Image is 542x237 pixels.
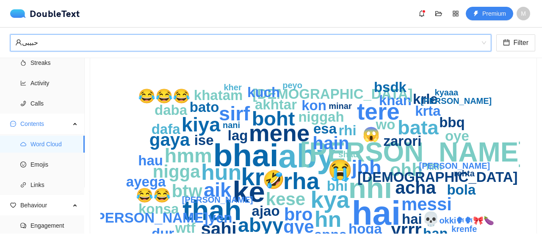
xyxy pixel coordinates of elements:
text: kher [224,83,242,92]
span: Word Cloud [30,136,78,153]
span: Premium [482,9,506,18]
text: gaya [149,130,190,150]
span: cloud [20,141,26,147]
span: fire [20,60,26,66]
text: nani [223,120,240,130]
text: bro [284,204,313,224]
text: hai💀 [402,211,440,228]
text: rha [283,168,320,194]
text: bsdk [374,79,407,95]
text: minar [329,101,352,111]
text: akhtar [255,97,297,112]
span: Filter [513,37,528,48]
text: [DEMOGRAPHIC_DATA] [253,86,413,102]
text: hun [201,160,241,184]
text: jbh [351,156,381,178]
button: appstore [449,7,462,20]
img: logo [10,9,30,18]
span: Engagement [30,217,78,234]
text: krle [413,91,438,107]
button: calendarFilter [496,34,535,51]
span: Contents [20,115,70,132]
span: heart [10,202,16,208]
text: ajao [252,203,280,219]
text: oye [445,128,469,144]
span: Emojis [30,156,78,173]
text: bato [190,99,219,115]
text: gye [283,217,314,237]
text: peyo [282,81,302,90]
text: 😂😂 [136,187,171,204]
div: DoubleText [10,9,80,18]
text: 😂😂😂 [138,88,191,105]
text: hain [312,133,349,153]
span: Streaks [30,54,78,71]
span: Calls [30,95,78,112]
text: rehta [454,169,475,178]
a: logoDoubleText [10,9,80,18]
span: phone [20,100,26,106]
span: smile [20,162,26,167]
button: thunderboltPremium [466,7,513,20]
text: kiya [182,113,221,136]
text: hoga [348,221,382,237]
span: Links [30,176,78,193]
text: zarori [384,133,422,149]
text: hmm [165,144,212,167]
text: sirf [219,102,250,125]
text: bata [398,116,439,139]
text: nhi [348,172,392,204]
span: Activity [30,75,78,92]
span: folder-open [432,10,445,17]
text: khatam [194,87,243,103]
text: bhai [213,137,279,173]
text: bola [447,182,476,198]
text: ise [194,132,214,148]
button: bell [415,7,429,20]
text: [PERSON_NAME]yen [91,210,232,226]
text: aik [204,178,232,201]
span: calendar [503,39,510,47]
text: wo [376,117,395,132]
text: nigga [153,162,201,181]
text: acha [395,178,436,198]
text: daba [155,102,188,118]
text: kya [311,187,350,213]
text: boht [252,107,295,130]
text: kon [301,98,326,113]
text: kyaaa [435,88,459,97]
text: tere [357,98,400,125]
text: [PERSON_NAME] [300,137,528,167]
text: shadi [339,150,361,159]
text: wtf [175,220,196,236]
text: hau [138,153,163,168]
button: folder-open [432,7,445,20]
text: konsa [138,201,179,217]
text: mene [249,120,310,146]
text: krenfe [452,224,477,234]
text: kr [241,163,264,190]
text: okki🗣🗣🎀🍆 [440,215,495,226]
span: user [15,39,22,46]
span: bell [415,10,428,17]
text: bhi [327,178,348,194]
span: line-chart [20,80,26,86]
span: M [521,7,526,20]
text: [PERSON_NAME] [421,96,492,106]
span: Behaviour [20,197,70,214]
text: abyy [238,214,283,236]
text: hn [315,207,342,231]
span: link [20,182,26,188]
text: dafa [152,121,181,137]
text: ohh [390,160,423,180]
text: lag [228,128,248,143]
text: [DEMOGRAPHIC_DATA] [358,169,518,185]
text: niggah [299,109,344,125]
span: thunderbolt [473,11,479,17]
text: thah [183,195,241,226]
span: appstore [449,10,462,17]
span: message [10,121,16,127]
text: hai [352,194,401,232]
text: ke [232,176,265,208]
text: esa [313,121,337,137]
